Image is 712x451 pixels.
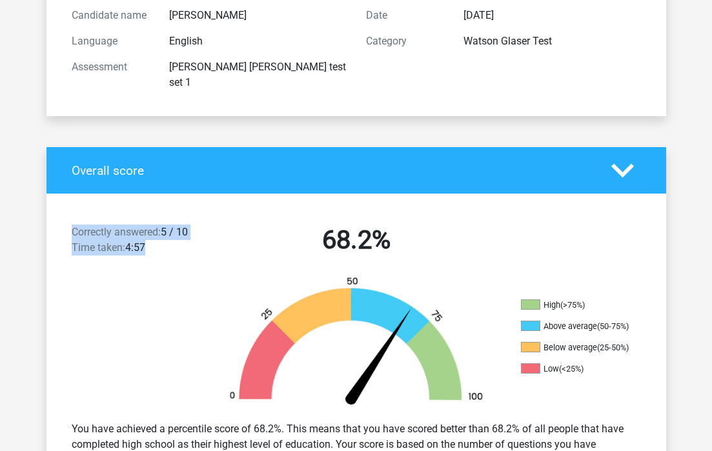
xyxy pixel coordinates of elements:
[356,8,454,23] div: Date
[559,364,584,374] div: (<25%)
[62,8,160,23] div: Candidate name
[356,34,454,49] div: Category
[159,34,356,49] div: English
[159,59,356,90] div: [PERSON_NAME] [PERSON_NAME] test set 1
[62,34,160,49] div: Language
[560,300,585,310] div: (>75%)
[62,225,209,261] div: 5 / 10 4:57
[521,321,650,332] li: Above average
[219,225,494,256] h2: 68.2%
[521,363,650,375] li: Low
[159,8,356,23] div: [PERSON_NAME]
[597,321,629,331] div: (50-75%)
[72,163,592,178] h4: Overall score
[62,59,160,90] div: Assessment
[521,299,650,311] li: High
[454,8,650,23] div: [DATE]
[521,342,650,354] li: Below average
[454,34,650,49] div: Watson Glaser Test
[211,276,502,411] img: 68.e59040183957.png
[72,226,161,238] span: Correctly answered:
[72,241,125,254] span: Time taken:
[597,343,629,352] div: (25-50%)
